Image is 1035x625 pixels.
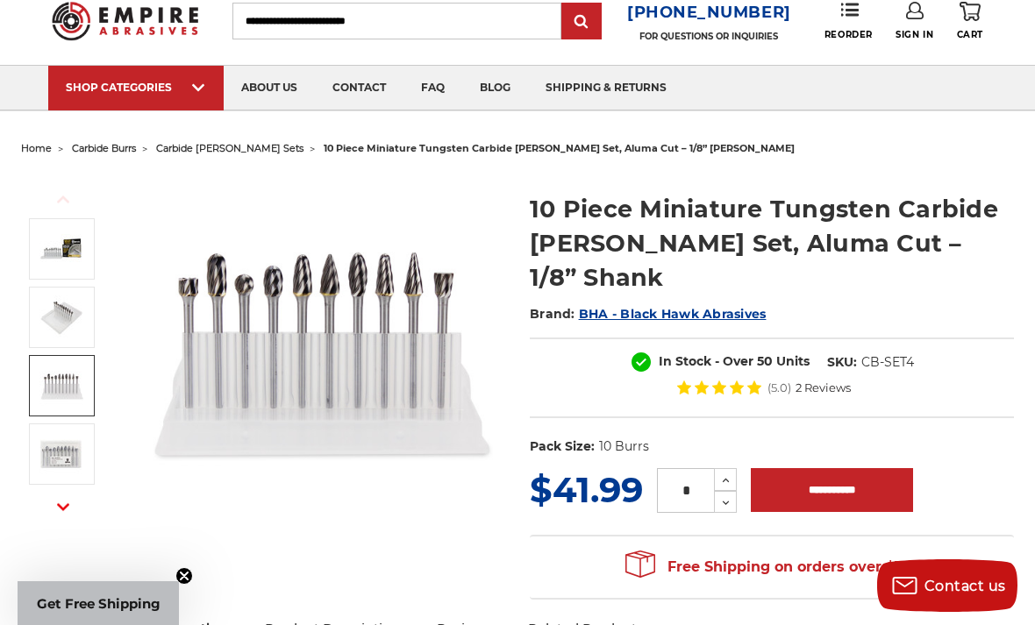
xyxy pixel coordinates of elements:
[627,31,791,42] p: FOR QUESTIONS OR INQUIRIES
[39,432,83,476] img: die grinder bits for aluminum
[39,227,83,271] img: BHA Aluma Cut Mini Carbide Burr Set, 1/8" Shank
[528,66,684,110] a: shipping & returns
[659,353,711,369] span: In Stock
[530,468,643,511] span: $41.99
[324,142,795,154] span: 10 piece miniature tungsten carbide [PERSON_NAME] set, aluma cut – 1/8” [PERSON_NAME]
[896,29,933,40] span: Sign In
[776,353,810,369] span: Units
[142,174,493,524] img: BHA Aluma Cut Mini Carbide Burr Set, 1/8" Shank
[530,437,595,456] dt: Pack Size:
[625,550,918,585] span: Free Shipping on orders over $149
[957,29,983,40] span: Cart
[530,306,575,322] span: Brand:
[827,353,857,372] dt: SKU:
[957,2,983,40] a: Cart
[824,2,873,39] a: Reorder
[42,488,84,526] button: Next
[156,142,303,154] a: carbide [PERSON_NAME] sets
[924,578,1006,594] span: Contact us
[877,559,1017,612] button: Contact us
[579,306,767,322] a: BHA - Black Hawk Abrasives
[18,581,179,625] div: Get Free ShippingClose teaser
[21,142,52,154] a: home
[224,66,315,110] a: about us
[530,192,1014,295] h1: 10 Piece Miniature Tungsten Carbide [PERSON_NAME] Set, Aluma Cut – 1/8” Shank
[564,4,599,39] input: Submit
[175,567,193,585] button: Close teaser
[66,81,206,94] div: SHOP CATEGORIES
[796,382,851,394] span: 2 Reviews
[715,353,753,369] span: - Over
[767,382,791,394] span: (5.0)
[861,353,914,372] dd: CB-SET4
[42,181,84,218] button: Previous
[757,353,773,369] span: 50
[39,295,83,339] img: mini carbide burr kit for aluminum
[824,29,873,40] span: Reorder
[39,364,83,408] img: aluma cut mini burr kit
[315,66,403,110] a: contact
[37,595,161,612] span: Get Free Shipping
[403,66,462,110] a: faq
[599,437,649,456] dd: 10 Burrs
[462,66,528,110] a: blog
[72,142,136,154] a: carbide burrs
